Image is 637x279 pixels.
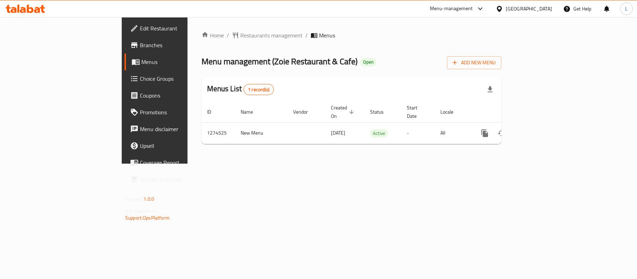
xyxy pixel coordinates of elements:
span: L [625,5,628,13]
a: Grocery Checklist [125,171,228,188]
a: Upsell [125,137,228,154]
div: Total records count [243,84,274,95]
span: Grocery Checklist [140,175,222,184]
a: Menus [125,53,228,70]
span: Start Date [407,103,426,120]
a: Promotions [125,104,228,121]
span: 1 record(s) [244,86,274,93]
span: Coverage Report [140,158,222,167]
span: Name [241,108,262,116]
span: [DATE] [331,128,345,137]
th: Actions [471,101,549,123]
a: Menu disclaimer [125,121,228,137]
a: Restaurants management [232,31,303,40]
h2: Menus List [207,84,274,95]
span: Upsell [140,142,222,150]
span: Created On [331,103,356,120]
span: Menus [319,31,335,40]
a: Branches [125,37,228,53]
span: Status [370,108,393,116]
span: Edit Restaurant [140,24,222,33]
td: All [435,122,471,144]
span: Coupons [140,91,222,100]
button: more [476,125,493,142]
span: Add New Menu [453,58,496,67]
span: Get support on: [125,206,157,215]
td: New Menu [235,122,288,144]
div: [GEOGRAPHIC_DATA] [506,5,552,13]
span: ID [207,108,220,116]
li: / [305,31,308,40]
a: Coupons [125,87,228,104]
span: Active [370,129,388,137]
div: Open [360,58,376,66]
a: Support.OpsPlatform [125,213,170,222]
nav: breadcrumb [201,31,501,40]
span: Vendor [293,108,317,116]
span: 1.0.0 [143,194,154,203]
span: Choice Groups [140,74,222,83]
div: Menu-management [430,5,473,13]
span: Menus [141,58,222,66]
a: Choice Groups [125,70,228,87]
span: Open [360,59,376,65]
a: Edit Restaurant [125,20,228,37]
button: Add New Menu [447,56,501,69]
span: Menu management ( Zoie Restaurant & Cafe ) [201,53,358,69]
span: Version: [125,194,142,203]
span: Promotions [140,108,222,116]
button: Change Status [493,125,510,142]
span: Branches [140,41,222,49]
span: Locale [440,108,462,116]
a: Coverage Report [125,154,228,171]
div: Export file [482,81,498,98]
span: Restaurants management [240,31,303,40]
span: Menu disclaimer [140,125,222,133]
table: enhanced table [201,101,549,144]
td: - [401,122,435,144]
